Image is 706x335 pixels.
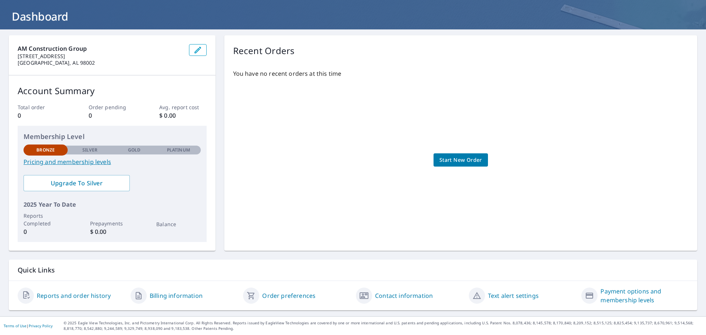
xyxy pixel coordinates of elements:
[64,320,702,331] p: © 2025 Eagle View Technologies, Inc. and Pictometry International Corp. All Rights Reserved. Repo...
[9,9,697,24] h1: Dashboard
[128,147,140,153] p: Gold
[18,111,65,120] p: 0
[159,111,206,120] p: $ 0.00
[24,200,201,209] p: 2025 Year To Date
[29,323,53,328] a: Privacy Policy
[90,220,134,227] p: Prepayments
[375,291,433,300] a: Contact information
[488,291,539,300] a: Text alert settings
[24,175,130,191] a: Upgrade To Silver
[233,69,688,78] p: You have no recent orders at this time
[18,53,183,60] p: [STREET_ADDRESS]
[18,265,688,275] p: Quick Links
[159,103,206,111] p: Avg. report cost
[24,227,68,236] p: 0
[150,291,203,300] a: Billing information
[600,287,688,304] a: Payment options and membership levels
[90,227,134,236] p: $ 0.00
[36,147,55,153] p: Bronze
[18,60,183,66] p: [GEOGRAPHIC_DATA], AL 98002
[18,84,207,97] p: Account Summary
[24,157,201,166] a: Pricing and membership levels
[434,153,488,167] a: Start New Order
[233,44,295,57] p: Recent Orders
[29,179,124,187] span: Upgrade To Silver
[24,132,201,142] p: Membership Level
[82,147,98,153] p: Silver
[439,156,482,165] span: Start New Order
[37,291,111,300] a: Reports and order history
[24,212,68,227] p: Reports Completed
[18,103,65,111] p: Total order
[167,147,190,153] p: Platinum
[89,103,136,111] p: Order pending
[4,323,26,328] a: Terms of Use
[4,324,53,328] p: |
[262,291,315,300] a: Order preferences
[156,220,200,228] p: Balance
[89,111,136,120] p: 0
[18,44,183,53] p: AM Construction Group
